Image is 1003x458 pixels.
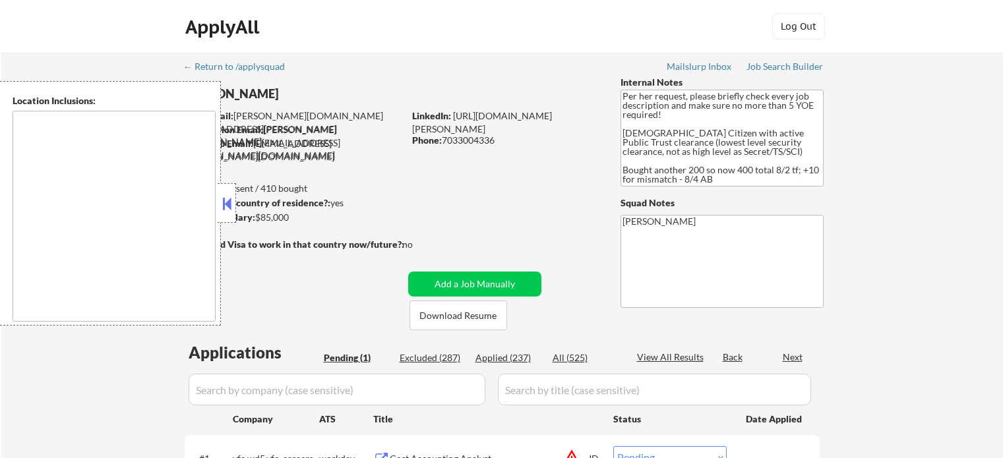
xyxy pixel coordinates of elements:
button: Download Resume [410,301,507,330]
div: Excluded (287) [400,351,466,364]
div: yes [184,196,400,210]
strong: Phone: [412,134,442,146]
strong: Can work in country of residence?: [184,197,330,208]
button: Log Out [772,13,825,40]
div: no [402,238,440,251]
div: Date Applied [746,413,804,426]
div: [EMAIL_ADDRESS][PERSON_NAME][DOMAIN_NAME] [185,137,404,163]
div: ApplyAll [185,16,263,38]
div: Squad Notes [621,196,824,210]
div: Applied (237) [475,351,541,364]
div: Job Search Builder [746,62,824,71]
div: Internal Notes [621,76,824,89]
div: ATS [319,413,373,426]
div: [PERSON_NAME][DOMAIN_NAME][EMAIL_ADDRESS][PERSON_NAME][DOMAIN_NAME] [185,109,404,148]
div: View All Results [637,351,708,364]
div: $85,000 [184,211,404,224]
div: [PERSON_NAME][DOMAIN_NAME][EMAIL_ADDRESS][PERSON_NAME][DOMAIN_NAME] [185,123,404,162]
div: Pending (1) [324,351,390,364]
div: 7033004336 [412,134,599,147]
a: [URL][DOMAIN_NAME][PERSON_NAME] [412,110,552,134]
div: Mailslurp Inbox [667,62,733,71]
div: Back [723,351,744,364]
div: Applications [189,345,319,360]
button: Add a Job Manually [408,272,541,297]
input: Search by company (case sensitive) [189,374,485,405]
div: ← Return to /applysquad [183,62,297,71]
strong: Will need Visa to work in that country now/future?: [185,239,404,250]
input: Search by title (case sensitive) [498,374,811,405]
div: 237 sent / 410 bought [184,182,404,195]
strong: LinkedIn: [412,110,451,121]
div: Company [233,413,319,426]
div: Title [373,413,601,426]
div: Next [783,351,804,364]
a: Mailslurp Inbox [667,61,733,74]
div: [PERSON_NAME] [185,86,456,102]
div: Location Inclusions: [13,94,216,107]
a: ← Return to /applysquad [183,61,297,74]
div: Status [613,407,727,430]
div: All (525) [553,351,619,364]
